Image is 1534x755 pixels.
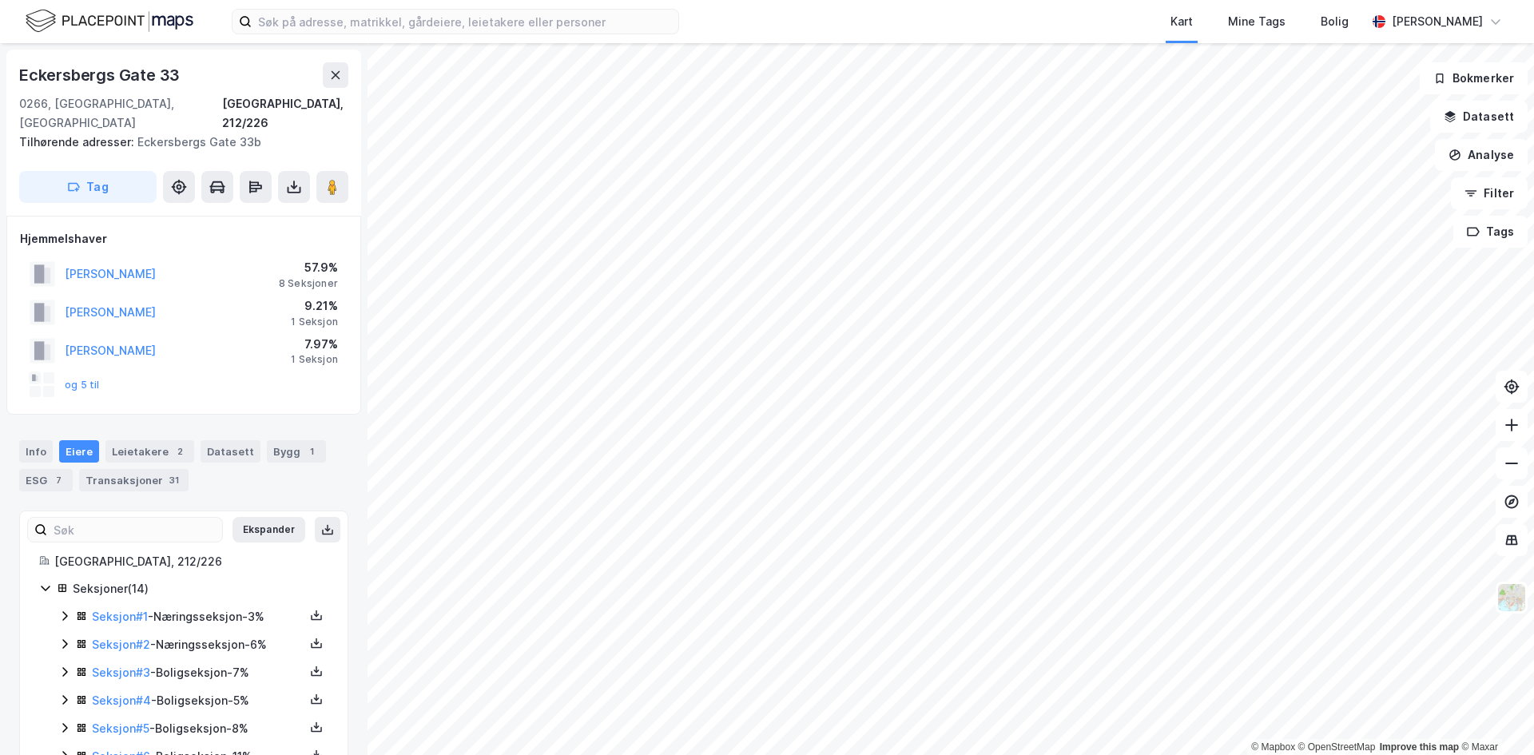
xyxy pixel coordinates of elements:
[279,258,338,277] div: 57.9%
[105,440,194,463] div: Leietakere
[92,719,304,738] div: - Boligseksjon - 8%
[252,10,678,34] input: Søk på adresse, matrikkel, gårdeiere, leietakere eller personer
[73,579,328,598] div: Seksjoner ( 14 )
[1454,678,1534,755] iframe: Chat Widget
[92,635,304,654] div: - Næringsseksjon - 6%
[279,277,338,290] div: 8 Seksjoner
[19,133,336,152] div: Eckersbergs Gate 33b
[1453,216,1528,248] button: Tags
[1298,741,1376,753] a: OpenStreetMap
[26,7,193,35] img: logo.f888ab2527a4732fd821a326f86c7f29.svg
[92,693,151,707] a: Seksjon#4
[267,440,326,463] div: Bygg
[232,517,305,542] button: Ekspander
[19,135,137,149] span: Tilhørende adresser:
[1435,139,1528,171] button: Analyse
[19,469,73,491] div: ESG
[1451,177,1528,209] button: Filter
[92,666,150,679] a: Seksjon#3
[291,296,338,316] div: 9.21%
[1251,741,1295,753] a: Mapbox
[291,316,338,328] div: 1 Seksjon
[59,440,99,463] div: Eiere
[1420,62,1528,94] button: Bokmerker
[92,721,149,735] a: Seksjon#5
[1321,12,1349,31] div: Bolig
[79,469,189,491] div: Transaksjoner
[291,353,338,366] div: 1 Seksjon
[50,472,66,488] div: 7
[19,94,222,133] div: 0266, [GEOGRAPHIC_DATA], [GEOGRAPHIC_DATA]
[20,229,348,248] div: Hjemmelshaver
[92,663,304,682] div: - Boligseksjon - 7%
[19,171,157,203] button: Tag
[47,518,222,542] input: Søk
[92,691,304,710] div: - Boligseksjon - 5%
[172,443,188,459] div: 2
[92,607,304,626] div: - Næringsseksjon - 3%
[1380,741,1459,753] a: Improve this map
[19,62,183,88] div: Eckersbergs Gate 33
[1430,101,1528,133] button: Datasett
[92,610,148,623] a: Seksjon#1
[304,443,320,459] div: 1
[1392,12,1483,31] div: [PERSON_NAME]
[92,638,150,651] a: Seksjon#2
[222,94,348,133] div: [GEOGRAPHIC_DATA], 212/226
[1228,12,1286,31] div: Mine Tags
[291,335,338,354] div: 7.97%
[1170,12,1193,31] div: Kart
[1454,678,1534,755] div: Kontrollprogram for chat
[166,472,182,488] div: 31
[1496,582,1527,613] img: Z
[19,440,53,463] div: Info
[201,440,260,463] div: Datasett
[54,552,328,571] div: [GEOGRAPHIC_DATA], 212/226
